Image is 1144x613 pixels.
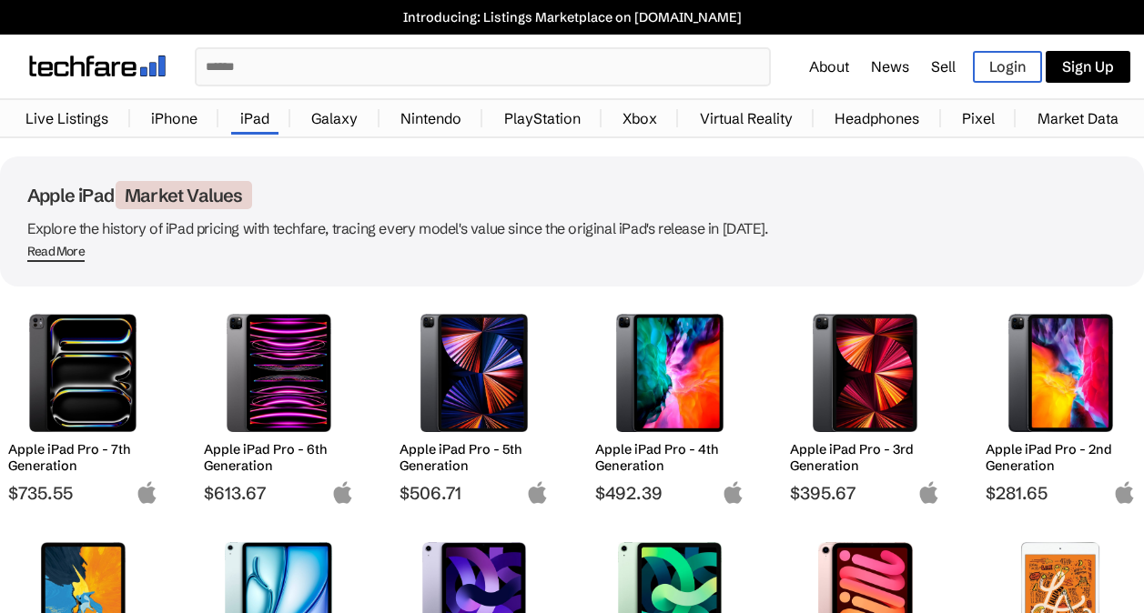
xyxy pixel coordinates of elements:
a: iPhone [142,100,207,136]
img: apple-logo [136,481,158,504]
img: apple-logo [917,481,940,504]
img: techfare logo [29,55,166,76]
span: Read More [27,244,85,262]
span: $613.67 [204,482,354,504]
img: Apple iPad Pro 3rd Generation [804,314,926,432]
a: Live Listings [16,100,117,136]
h1: Apple iPad [27,184,1117,206]
span: $506.71 [400,482,550,504]
span: $735.55 [8,482,158,504]
span: Market Values [116,181,252,209]
span: $492.39 [595,482,745,504]
a: Apple iPad Pro 2nd Generation Apple iPad Pro - 2nd Generation $281.65 apple-logo [977,305,1144,504]
img: apple-logo [331,481,354,504]
a: Apple iPad Pro 4th Generation Apple iPad Pro - 4th Generation $492.39 apple-logo [586,305,753,504]
a: Apple iPad Pro 5th Generation Apple iPad Pro - 5th Generation $506.71 apple-logo [391,305,558,504]
a: Galaxy [302,100,367,136]
a: Apple iPad Pro 6th Generation Apple iPad Pro - 6th Generation $613.67 apple-logo [196,305,362,504]
a: PlayStation [495,100,590,136]
a: About [809,57,849,75]
a: Market Data [1028,100,1128,136]
a: Login [973,51,1042,83]
div: Read More [27,244,85,259]
h2: Apple iPad Pro - 2nd Generation [986,441,1136,474]
a: Nintendo [391,100,471,136]
img: apple-logo [1113,481,1136,504]
img: Apple iPad Pro 7th Generation [22,314,145,432]
a: Sell [931,57,956,75]
h2: Apple iPad Pro - 5th Generation [400,441,550,474]
h2: Apple iPad Pro - 7th Generation [8,441,158,474]
a: Pixel [953,100,1004,136]
a: News [871,57,909,75]
img: Apple iPad Pro 2nd Generation [999,314,1122,432]
img: apple-logo [722,481,744,504]
a: Introducing: Listings Marketplace on [DOMAIN_NAME] [9,9,1135,25]
a: Apple iPad Pro 3rd Generation Apple iPad Pro - 3rd Generation $395.67 apple-logo [782,305,948,504]
a: Headphones [825,100,928,136]
p: Explore the history of iPad pricing with techfare, tracing every model's value since the original... [27,216,1117,241]
img: Apple iPad Pro 5th Generation [413,314,536,432]
a: Virtual Reality [691,100,802,136]
span: $395.67 [790,482,940,504]
img: Apple iPad Pro 6th Generation [218,314,340,432]
img: Apple iPad Pro 4th Generation [609,314,732,432]
h2: Apple iPad Pro - 6th Generation [204,441,354,474]
h2: Apple iPad Pro - 4th Generation [595,441,745,474]
a: iPad [231,100,278,136]
h2: Apple iPad Pro - 3rd Generation [790,441,940,474]
a: Sign Up [1046,51,1130,83]
a: Xbox [613,100,666,136]
img: apple-logo [526,481,549,504]
span: $281.65 [986,482,1136,504]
